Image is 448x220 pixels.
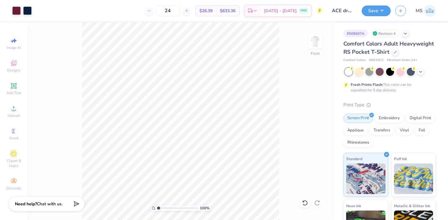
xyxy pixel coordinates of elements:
span: MS [416,7,422,14]
strong: Fresh Prints Flash: [351,82,383,87]
div: Screen Print [343,114,373,123]
span: # 6030CC [369,58,384,63]
span: Minimum Order: 24 + [387,58,418,63]
button: Save [362,5,391,16]
span: Puff Ink [394,156,407,162]
span: Neon Ink [346,203,361,209]
div: Transfers [370,126,394,135]
div: Rhinestones [343,138,373,147]
span: Clipart & logos [3,158,24,168]
span: [DATE] - [DATE] [264,8,297,14]
div: Front [311,51,320,56]
img: Standard [346,163,385,194]
div: Embroidery [375,114,404,123]
div: # 509697A [343,30,368,37]
span: $26.39 [199,8,213,14]
span: Metallic & Glitter Ink [394,203,430,209]
span: Decorate [6,186,21,191]
input: – – [156,5,180,16]
img: Puff Ink [394,163,433,194]
div: Digital Print [406,114,435,123]
div: Revision 4 [371,30,399,37]
div: Applique [343,126,368,135]
span: Add Text [6,90,21,95]
div: Foil [415,126,429,135]
a: MS [416,5,436,17]
span: $633.36 [220,8,235,14]
span: Upload [8,113,20,118]
span: FREE [300,9,307,13]
img: Front [309,35,321,48]
span: Chat with us. [37,201,63,207]
input: Untitled Design [327,5,357,17]
span: Designs [7,68,20,73]
strong: Need help? [15,201,37,207]
span: Standard [346,156,362,162]
span: 100 % [200,205,210,211]
span: Greek [9,136,19,141]
span: Image AI [7,45,21,50]
div: Vinyl [396,126,413,135]
div: Print Type [343,101,436,108]
div: This color can be expedited for 5 day delivery. [351,82,426,93]
span: Comfort Colors [343,58,366,63]
img: Meredith Shults [424,5,436,17]
span: Comfort Colors Adult Heavyweight RS Pocket T-Shirt [343,40,434,56]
